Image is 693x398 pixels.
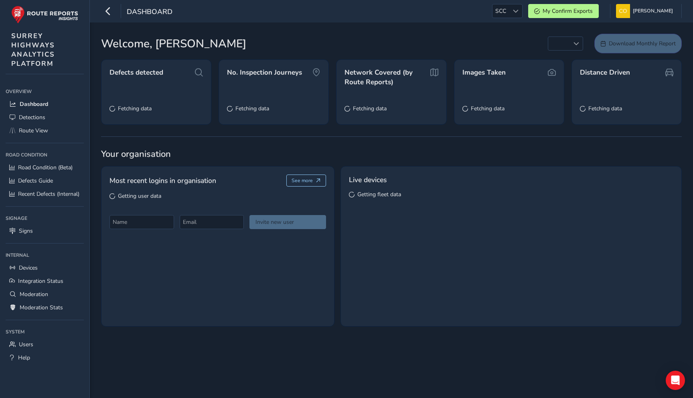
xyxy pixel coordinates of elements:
[109,215,174,229] input: Name
[462,68,506,77] span: Images Taken
[180,215,244,229] input: Email
[344,68,429,87] span: Network Covered (by Route Reports)
[18,354,30,361] span: Help
[127,7,172,18] span: Dashboard
[18,190,79,198] span: Recent Defects (Internal)
[6,97,84,111] a: Dashboard
[6,187,84,201] a: Recent Defects (Internal)
[18,164,73,171] span: Road Condition (Beta)
[292,177,313,184] span: See more
[11,6,78,24] img: rr logo
[101,35,246,52] span: Welcome, [PERSON_NAME]
[20,290,48,298] span: Moderation
[543,7,593,15] span: My Confirm Exports
[6,224,84,238] a: Signs
[6,301,84,314] a: Moderation Stats
[19,264,38,272] span: Devices
[101,148,682,160] span: Your organisation
[580,68,630,77] span: Distance Driven
[235,105,269,112] span: Fetching data
[6,212,84,224] div: Signage
[528,4,599,18] button: My Confirm Exports
[492,4,509,18] span: SCC
[633,4,673,18] span: [PERSON_NAME]
[616,4,676,18] button: [PERSON_NAME]
[11,31,55,68] span: SURREY HIGHWAYS ANALYTICS PLATFORM
[6,161,84,174] a: Road Condition (Beta)
[6,174,84,187] a: Defects Guide
[286,175,326,187] button: See more
[471,105,505,112] span: Fetching data
[6,261,84,274] a: Devices
[227,68,302,77] span: No. Inspection Journeys
[6,111,84,124] a: Detections
[6,351,84,364] a: Help
[6,149,84,161] div: Road Condition
[6,274,84,288] a: Integration Status
[6,85,84,97] div: Overview
[20,100,48,108] span: Dashboard
[588,105,622,112] span: Fetching data
[6,288,84,301] a: Moderation
[357,191,401,198] span: Getting fleet data
[118,192,161,200] span: Getting user data
[19,341,33,348] span: Users
[19,114,45,121] span: Detections
[19,127,48,134] span: Route View
[666,371,685,390] div: Open Intercom Messenger
[353,105,387,112] span: Fetching data
[118,105,152,112] span: Fetching data
[349,175,387,185] span: Live devices
[109,175,216,186] span: Most recent logins in organisation
[6,249,84,261] div: Internal
[6,124,84,137] a: Route View
[19,227,33,235] span: Signs
[6,326,84,338] div: System
[18,177,53,185] span: Defects Guide
[616,4,630,18] img: diamond-layout
[109,68,163,77] span: Defects detected
[18,277,63,285] span: Integration Status
[6,338,84,351] a: Users
[20,304,63,311] span: Moderation Stats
